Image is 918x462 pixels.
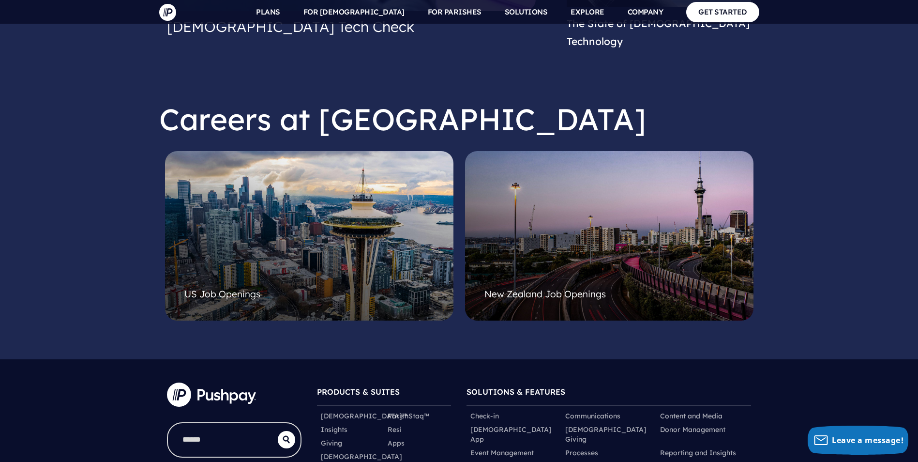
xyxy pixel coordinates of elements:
[470,425,557,444] a: [DEMOGRAPHIC_DATA] App
[388,438,405,448] a: Apps
[686,2,759,22] a: GET STARTED
[470,448,534,458] a: Event Management
[565,448,598,458] a: Processes
[832,435,903,446] span: Leave a message!
[159,93,759,145] h2: Careers at [GEOGRAPHIC_DATA]
[484,288,606,300] span: New Zealand Job Openings
[565,425,652,444] a: [DEMOGRAPHIC_DATA] Giving
[321,411,407,421] a: [DEMOGRAPHIC_DATA]™
[321,438,342,448] a: Giving
[388,425,402,434] a: Resi
[317,383,451,405] h6: PRODUCTS & SUITES
[470,411,499,421] a: Check-in
[808,426,908,455] button: Leave a message!
[565,411,620,421] a: Communications
[660,411,722,421] a: Content and Media
[167,17,414,36] a: [DEMOGRAPHIC_DATA] Tech Check
[660,448,736,458] a: Reporting and Insights
[388,411,429,421] a: ParishStaq™
[660,425,725,434] a: Donor Management
[321,425,347,434] a: Insights
[467,383,751,405] h6: SOLUTIONS & FEATURES
[165,151,453,321] a: US Job Openings
[465,151,753,321] a: New Zealand Job Openings
[184,288,260,300] span: US Job Openings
